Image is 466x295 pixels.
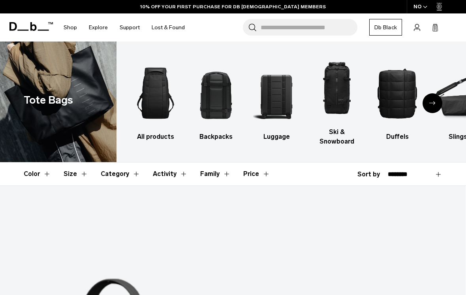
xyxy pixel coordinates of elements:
a: Lost & Found [152,13,185,42]
li: 2 / 10 [193,58,239,142]
h3: All products [132,132,179,142]
button: Toggle Filter [200,163,231,185]
button: Toggle Price [243,163,270,185]
div: Next slide [423,93,442,113]
li: 1 / 10 [132,58,179,142]
img: Db [132,58,179,128]
button: Toggle Filter [24,163,51,185]
h3: Duffels [374,132,421,142]
h3: Backpacks [193,132,239,142]
a: Db Ski & Snowboard [314,53,360,146]
a: Db Backpacks [193,58,239,142]
img: Db [374,58,421,128]
a: Explore [89,13,108,42]
img: Db [314,53,360,123]
a: Support [120,13,140,42]
button: Toggle Filter [101,163,140,185]
h3: Luggage [253,132,300,142]
li: 4 / 10 [314,53,360,146]
img: Db [253,58,300,128]
img: Db [193,58,239,128]
button: Toggle Filter [153,163,188,185]
nav: Main Navigation [58,13,191,42]
a: Shop [64,13,77,42]
a: Db Black [369,19,402,36]
li: 3 / 10 [253,58,300,142]
a: Db Luggage [253,58,300,142]
a: 10% OFF YOUR FIRST PURCHASE FOR DB [DEMOGRAPHIC_DATA] MEMBERS [140,3,326,10]
li: 5 / 10 [374,58,421,142]
h3: Ski & Snowboard [314,127,360,146]
button: Toggle Filter [64,163,88,185]
a: Db All products [132,58,179,142]
h1: Tote Bags [24,92,73,108]
a: Db Duffels [374,58,421,142]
